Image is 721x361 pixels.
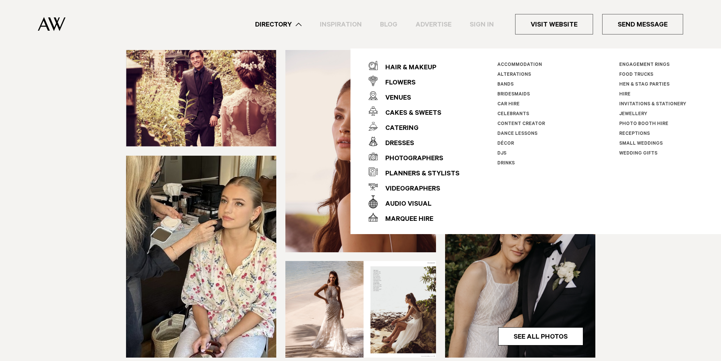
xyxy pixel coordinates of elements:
[497,72,531,78] a: Alterations
[369,88,459,103] a: Venues
[378,61,436,76] div: Hair & Makeup
[378,197,431,212] div: Audio Visual
[378,182,440,197] div: Videographers
[619,102,686,107] a: Invitations & Stationery
[369,134,459,149] a: Dresses
[497,112,529,117] a: Celebrants
[378,167,459,182] div: Planners & Stylists
[619,82,670,88] a: Hen & Stag Parties
[369,164,459,179] a: Planners & Stylists
[497,63,542,68] a: Accommodation
[497,92,530,97] a: Bridesmaids
[378,91,411,106] div: Venues
[619,141,663,147] a: Small Weddings
[497,161,515,166] a: Drinks
[378,106,441,121] div: Cakes & Sweets
[371,19,406,30] a: Blog
[619,63,670,68] a: Engagement Rings
[378,212,433,227] div: Marquee Hire
[497,82,514,88] a: Bands
[619,122,668,127] a: Photo Booth Hire
[497,122,545,127] a: Content Creator
[311,19,371,30] a: Inspiration
[369,179,459,194] a: Videographers
[497,141,514,147] a: Décor
[498,327,583,345] a: See All Photos
[378,76,416,91] div: Flowers
[369,58,459,73] a: Hair & Makeup
[461,19,503,30] a: Sign In
[369,119,459,134] a: Catering
[497,131,537,137] a: Dance Lessons
[369,209,459,225] a: Marquee Hire
[602,14,683,34] a: Send Message
[369,73,459,88] a: Flowers
[497,151,506,156] a: DJs
[497,102,520,107] a: Car Hire
[619,92,631,97] a: Hire
[378,136,414,152] div: Dresses
[378,152,443,167] div: Photographers
[378,121,419,136] div: Catering
[369,194,459,209] a: Audio Visual
[619,112,647,117] a: Jewellery
[619,131,650,137] a: Receptions
[515,14,593,34] a: Visit Website
[619,151,657,156] a: Wedding Gifts
[619,72,653,78] a: Food Trucks
[38,17,65,31] img: Auckland Weddings Logo
[406,19,461,30] a: Advertise
[369,149,459,164] a: Photographers
[369,103,459,119] a: Cakes & Sweets
[246,19,311,30] a: Directory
